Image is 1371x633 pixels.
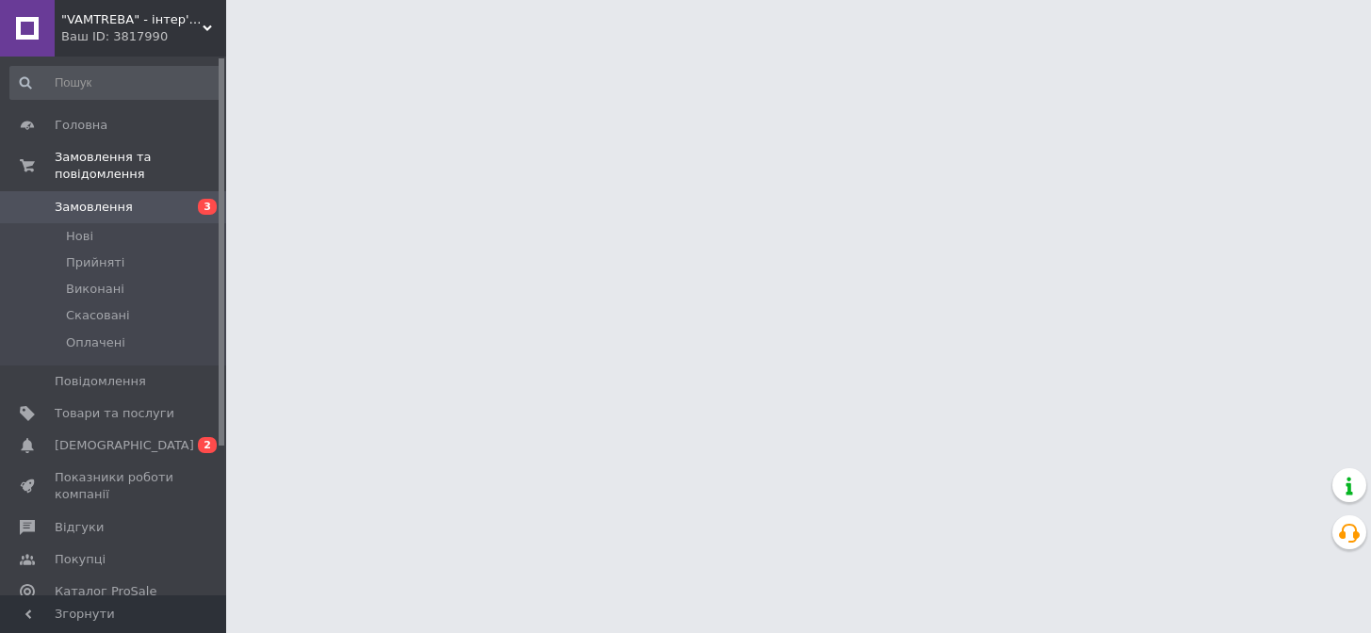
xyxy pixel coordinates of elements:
[55,437,194,454] span: [DEMOGRAPHIC_DATA]
[55,199,133,216] span: Замовлення
[66,254,124,271] span: Прийняті
[55,149,226,183] span: Замовлення та повідомлення
[66,281,124,298] span: Виконані
[66,228,93,245] span: Нові
[55,373,146,390] span: Повідомлення
[66,334,125,351] span: Оплачені
[55,469,174,503] span: Показники роботи компанії
[198,199,217,215] span: 3
[55,405,174,422] span: Товари та послуги
[55,551,106,568] span: Покупці
[55,583,156,600] span: Каталог ProSale
[9,66,221,100] input: Пошук
[61,28,226,45] div: Ваш ID: 3817990
[66,307,130,324] span: Скасовані
[55,117,107,134] span: Головна
[198,437,217,453] span: 2
[61,11,203,28] span: "VAMTREBA" - інтер'єри мрій тепер доступні для всіх! Ви знайдете тут все з ІК!
[55,519,104,536] span: Відгуки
